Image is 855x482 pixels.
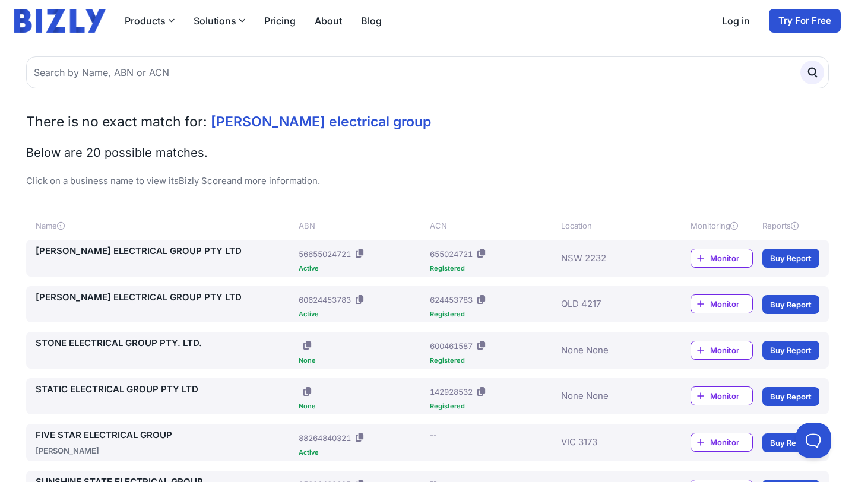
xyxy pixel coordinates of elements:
span: There is no exact match for: [26,113,207,130]
a: Pricing [264,14,296,28]
a: Buy Report [762,433,819,452]
div: Reports [762,220,819,232]
div: Active [299,265,425,272]
div: Active [299,311,425,318]
a: Bizly Score [179,175,227,186]
span: Monitor [710,344,752,356]
span: Monitor [710,252,752,264]
span: Monitor [710,390,752,402]
button: Solutions [194,14,245,28]
span: [PERSON_NAME] electrical group [211,113,431,130]
div: QLD 4217 [561,291,655,318]
div: Location [561,220,655,232]
a: [PERSON_NAME] ELECTRICAL GROUP PTY LTD [36,291,294,305]
a: Buy Report [762,387,819,406]
div: Registered [430,311,556,318]
div: [PERSON_NAME] [36,445,294,456]
div: Active [299,449,425,456]
div: 624453783 [430,294,473,306]
p: Click on a business name to view its and more information. [26,175,829,188]
a: Buy Report [762,295,819,314]
span: Monitor [710,298,752,310]
div: -- [430,429,437,440]
a: [PERSON_NAME] ELECTRICAL GROUP PTY LTD [36,245,294,258]
a: Log in [722,14,750,28]
div: VIC 3173 [561,429,655,456]
div: 142928532 [430,386,473,398]
div: Name [36,220,294,232]
div: Registered [430,357,556,364]
div: 655024721 [430,248,473,260]
div: NSW 2232 [561,245,655,272]
span: Below are 20 possible matches. [26,145,208,160]
div: 60624453783 [299,294,351,306]
a: Monitor [691,294,753,313]
a: Monitor [691,341,753,360]
a: Buy Report [762,249,819,268]
div: ACN [430,220,556,232]
div: 600461587 [430,340,473,352]
a: Monitor [691,249,753,268]
div: Registered [430,403,556,410]
a: STONE ELECTRICAL GROUP PTY. LTD. [36,337,294,350]
a: STATIC ELECTRICAL GROUP PTY LTD [36,383,294,397]
div: ABN [299,220,425,232]
a: FIVE STAR ELECTRICAL GROUP [36,429,294,442]
div: None [299,403,425,410]
div: 56655024721 [299,248,351,260]
a: Monitor [691,386,753,405]
div: None [299,357,425,364]
a: Try For Free [769,9,841,33]
iframe: Toggle Customer Support [796,423,831,458]
div: Registered [430,265,556,272]
button: Products [125,14,175,28]
a: Buy Report [762,341,819,360]
div: None None [561,337,655,364]
a: About [315,14,342,28]
div: Monitoring [691,220,753,232]
a: Monitor [691,433,753,452]
div: 88264840321 [299,432,351,444]
a: Blog [361,14,382,28]
div: None None [561,383,655,410]
input: Search by Name, ABN or ACN [26,56,829,88]
span: Monitor [710,436,752,448]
